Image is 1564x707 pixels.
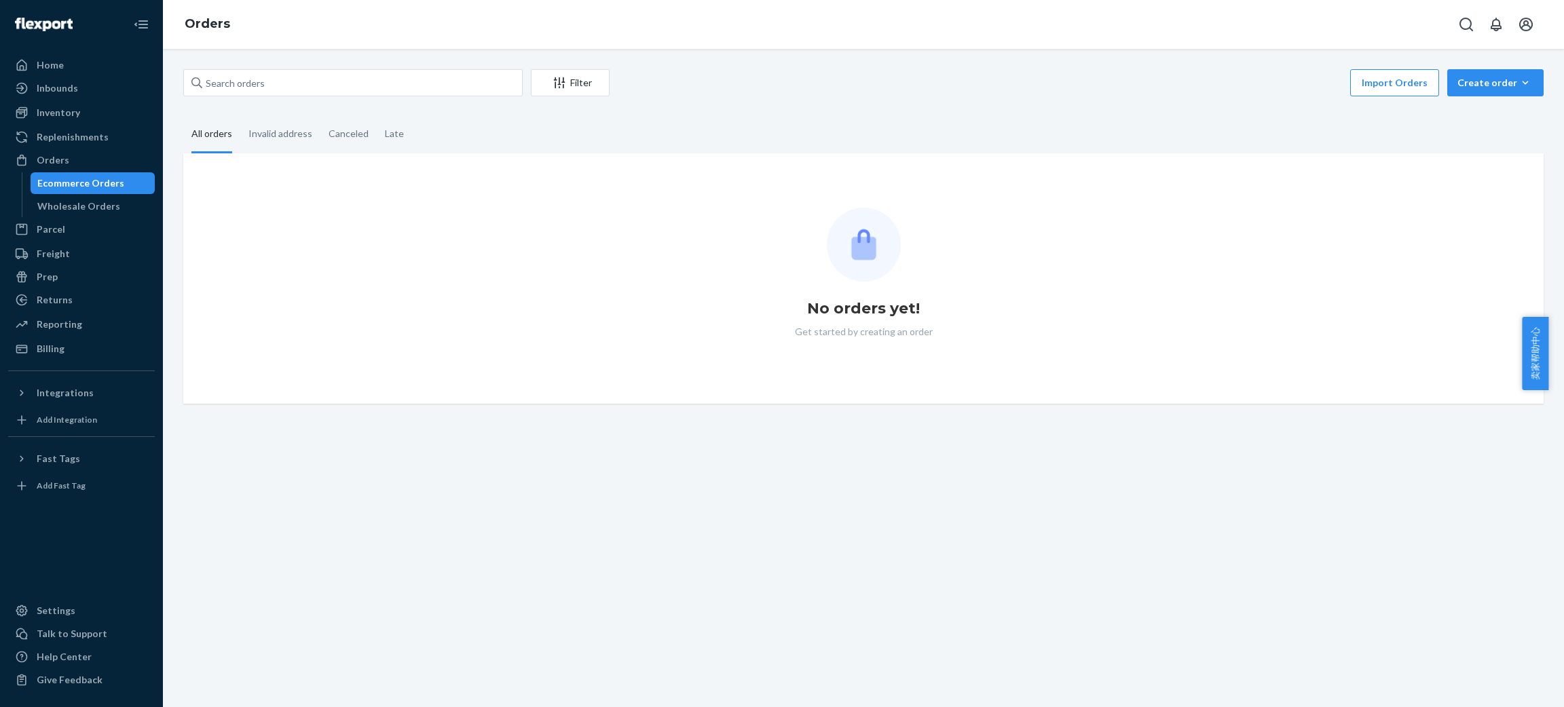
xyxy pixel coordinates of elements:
[8,475,155,497] a: Add Fast Tag
[1350,69,1439,96] button: Import Orders
[827,208,901,282] img: Empty list
[37,199,120,213] div: Wholesale Orders
[8,600,155,622] a: Settings
[8,289,155,311] a: Returns
[807,298,920,320] h1: No orders yet!
[183,69,523,96] input: Search orders
[8,646,155,668] a: Help Center
[8,313,155,335] a: Reporting
[532,76,609,90] div: Filter
[174,5,241,44] ol: breadcrumbs
[8,338,155,360] a: Billing
[8,623,155,645] a: Talk to Support
[8,266,155,288] a: Prep
[37,673,103,687] div: Give Feedback
[31,172,155,194] a: Ecommerce Orders
[37,386,94,400] div: Integrations
[37,130,109,144] div: Replenishments
[1457,76,1533,90] div: Create order
[37,627,107,641] div: Talk to Support
[1512,11,1540,38] button: Open account menu
[37,106,80,119] div: Inventory
[37,176,124,190] div: Ecommerce Orders
[8,409,155,431] a: Add Integration
[185,16,230,31] a: Orders
[37,342,64,356] div: Billing
[8,149,155,171] a: Orders
[37,81,78,95] div: Inbounds
[795,325,933,339] p: Get started by creating an order
[37,293,73,307] div: Returns
[8,382,155,404] button: Integrations
[37,480,86,491] div: Add Fast Tag
[37,247,70,261] div: Freight
[37,153,69,167] div: Orders
[15,18,73,31] img: Flexport logo
[191,116,232,153] div: All orders
[1522,317,1548,390] button: 卖家帮助中心
[531,69,610,96] button: Filter
[8,77,155,99] a: Inbounds
[37,223,65,236] div: Parcel
[8,218,155,240] a: Parcel
[1447,69,1544,96] button: Create order
[248,116,312,151] div: Invalid address
[8,102,155,123] a: Inventory
[1483,11,1510,38] button: Open notifications
[31,195,155,217] a: Wholesale Orders
[37,58,64,72] div: Home
[128,11,155,38] button: Close Navigation
[37,604,75,617] div: Settings
[37,452,80,465] div: Fast Tags
[8,243,155,265] a: Freight
[385,116,404,151] div: Late
[8,669,155,691] button: Give Feedback
[37,318,82,331] div: Reporting
[329,116,369,151] div: Canceled
[37,414,97,425] div: Add Integration
[8,448,155,470] button: Fast Tags
[37,270,58,284] div: Prep
[8,54,155,76] a: Home
[37,650,92,664] div: Help Center
[8,126,155,148] a: Replenishments
[1453,11,1480,38] button: Open Search Box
